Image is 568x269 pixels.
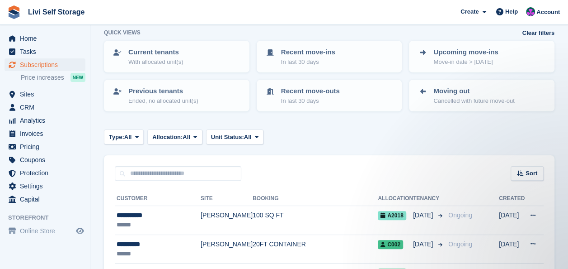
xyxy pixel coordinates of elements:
[410,42,554,72] a: Upcoming move-ins Move-in date > [DATE]
[211,133,244,142] span: Unit Status:
[433,47,498,58] p: Upcoming move-ins
[448,240,472,248] span: Ongoing
[499,192,525,206] th: Created
[20,154,74,166] span: Coupons
[20,127,74,140] span: Invoices
[5,225,85,237] a: menu
[7,5,21,19] img: stora-icon-8386f47178a22dfd0bd8f6a31ec36ba5ce8667c1dd55bd0f319d3a0aa187defe.svg
[128,96,198,106] p: Ended, no allocated unit(s)
[253,192,378,206] th: Booking
[104,130,144,144] button: Type: All
[413,240,435,249] span: [DATE]
[258,81,401,110] a: Recent move-outs In last 30 days
[378,192,413,206] th: Allocation
[183,133,190,142] span: All
[281,86,340,96] p: Recent move-outs
[105,42,249,72] a: Current tenants With allocated unit(s)
[526,7,535,16] img: Graham Cameron
[206,130,263,144] button: Unit Status: All
[433,86,514,96] p: Moving out
[244,133,252,142] span: All
[104,29,141,37] h6: Quick views
[5,167,85,179] a: menu
[499,235,525,264] td: [DATE]
[20,167,74,179] span: Protection
[448,211,472,219] span: Ongoing
[5,32,85,45] a: menu
[281,96,340,106] p: In last 30 days
[5,140,85,153] a: menu
[201,235,253,264] td: [PERSON_NAME]
[20,45,74,58] span: Tasks
[20,225,74,237] span: Online Store
[5,58,85,71] a: menu
[5,101,85,114] a: menu
[201,206,253,235] td: [PERSON_NAME]
[281,47,335,58] p: Recent move-ins
[5,127,85,140] a: menu
[281,58,335,67] p: In last 30 days
[378,211,406,220] span: A2018
[109,133,124,142] span: Type:
[413,192,445,206] th: Tenancy
[433,96,514,106] p: Cancelled with future move-out
[5,114,85,127] a: menu
[460,7,479,16] span: Create
[499,206,525,235] td: [DATE]
[5,45,85,58] a: menu
[8,213,90,222] span: Storefront
[5,180,85,192] a: menu
[505,7,518,16] span: Help
[124,133,132,142] span: All
[20,58,74,71] span: Subscriptions
[70,73,85,82] div: NEW
[128,86,198,96] p: Previous tenants
[253,206,378,235] td: 100 SQ FT
[75,226,85,236] a: Preview store
[522,29,554,38] a: Clear filters
[5,154,85,166] a: menu
[20,32,74,45] span: Home
[258,42,401,72] a: Recent move-ins In last 30 days
[152,133,183,142] span: Allocation:
[128,58,183,67] p: With allocated unit(s)
[105,81,249,110] a: Previous tenants Ended, no allocated unit(s)
[410,81,554,110] a: Moving out Cancelled with future move-out
[20,193,74,206] span: Capital
[115,192,201,206] th: Customer
[20,88,74,101] span: Sites
[21,73,64,82] span: Price increases
[5,88,85,101] a: menu
[20,180,74,192] span: Settings
[128,47,183,58] p: Current tenants
[21,72,85,82] a: Price increases NEW
[5,193,85,206] a: menu
[20,101,74,114] span: CRM
[20,140,74,153] span: Pricing
[526,169,537,178] span: Sort
[147,130,202,144] button: Allocation: All
[413,211,435,220] span: [DATE]
[201,192,253,206] th: Site
[433,58,498,67] p: Move-in date > [DATE]
[253,235,378,264] td: 20FT CONTAINER
[24,5,88,19] a: Livi Self Storage
[536,8,560,17] span: Account
[20,114,74,127] span: Analytics
[378,240,403,249] span: C002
